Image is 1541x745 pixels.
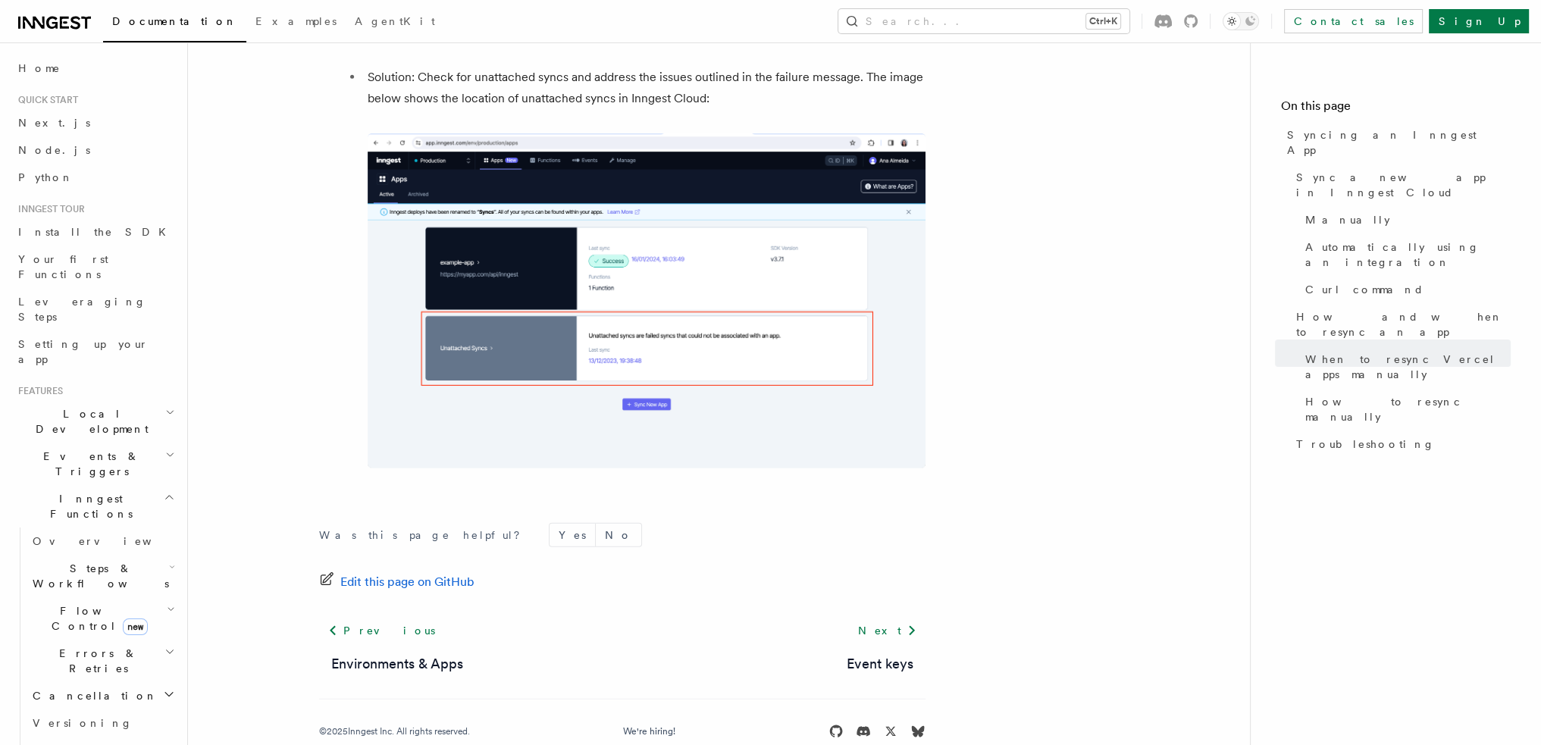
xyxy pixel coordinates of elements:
span: Automatically using an integration [1305,239,1511,270]
a: Setting up your app [12,330,178,373]
a: Environments & Apps [331,653,463,675]
a: Automatically using an integration [1299,233,1511,276]
span: new [123,618,148,635]
a: Next.js [12,109,178,136]
span: Home [18,61,61,76]
span: How to resync manually [1305,394,1511,424]
span: Versioning [33,717,133,729]
span: Flow Control [27,603,167,634]
button: Yes [550,524,595,546]
a: Your first Functions [12,246,178,288]
kbd: Ctrl+K [1086,14,1120,29]
a: Sync a new app in Inngest Cloud [1290,164,1511,206]
span: Inngest tour [12,203,85,215]
span: AgentKit [355,15,435,27]
span: Your first Functions [18,253,108,280]
button: No [596,524,641,546]
button: Toggle dark mode [1223,12,1259,30]
a: Manually [1299,206,1511,233]
span: Troubleshooting [1296,437,1435,452]
span: Syncing an Inngest App [1287,127,1511,158]
span: Python [18,171,74,183]
a: Python [12,164,178,191]
a: AgentKit [346,5,444,41]
a: Install the SDK [12,218,178,246]
button: Search...Ctrl+K [838,9,1129,33]
div: © 2025 Inngest Inc. All rights reserved. [319,725,470,737]
span: Next.js [18,117,90,129]
a: Event keys [847,653,913,675]
span: Overview [33,535,189,547]
span: Curl command [1305,282,1424,297]
a: Previous [319,617,444,644]
span: When to resync Vercel apps manually [1305,352,1511,382]
span: Install the SDK [18,226,175,238]
span: Features [12,385,63,397]
button: Cancellation [27,682,178,709]
span: Steps & Workflows [27,561,169,591]
button: Steps & Workflows [27,555,178,597]
span: Leveraging Steps [18,296,146,323]
a: Overview [27,527,178,555]
span: Events & Triggers [12,449,165,479]
a: When to resync Vercel apps manually [1299,346,1511,388]
a: Versioning [27,709,178,737]
a: How and when to resync an app [1290,303,1511,346]
a: Sign Up [1429,9,1529,33]
a: Documentation [103,5,246,42]
button: Local Development [12,400,178,443]
span: Inngest Functions [12,491,164,521]
a: Next [849,617,926,644]
a: How to resync manually [1299,388,1511,430]
a: Edit this page on GitHub [319,571,475,593]
p: Solution: Check for unattached syncs and address the issues outlined in the failure message. The ... [368,67,926,109]
a: Syncing an Inngest App [1281,121,1511,164]
a: Troubleshooting [1290,430,1511,458]
span: Node.js [18,144,90,156]
span: Quick start [12,94,78,106]
a: Node.js [12,136,178,164]
button: Inngest Functions [12,485,178,527]
button: Errors & Retries [27,640,178,682]
a: Home [12,55,178,82]
span: Manually [1305,212,1390,227]
span: Cancellation [27,688,158,703]
span: Edit this page on GitHub [340,571,475,593]
span: Examples [255,15,337,27]
span: How and when to resync an app [1296,309,1511,340]
h4: On this page [1281,97,1511,121]
button: Events & Triggers [12,443,178,485]
span: Local Development [12,406,165,437]
span: Sync a new app in Inngest Cloud [1296,170,1511,200]
span: Documentation [112,15,237,27]
a: We're hiring! [623,725,675,737]
a: Leveraging Steps [12,288,178,330]
span: Setting up your app [18,338,149,365]
p: Was this page helpful? [319,527,531,543]
button: Flow Controlnew [27,597,178,640]
a: Curl command [1299,276,1511,303]
img: Inngest Cloud screen with unattached syncs [368,133,926,468]
span: Errors & Retries [27,646,164,676]
a: Contact sales [1284,9,1423,33]
a: Examples [246,5,346,41]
